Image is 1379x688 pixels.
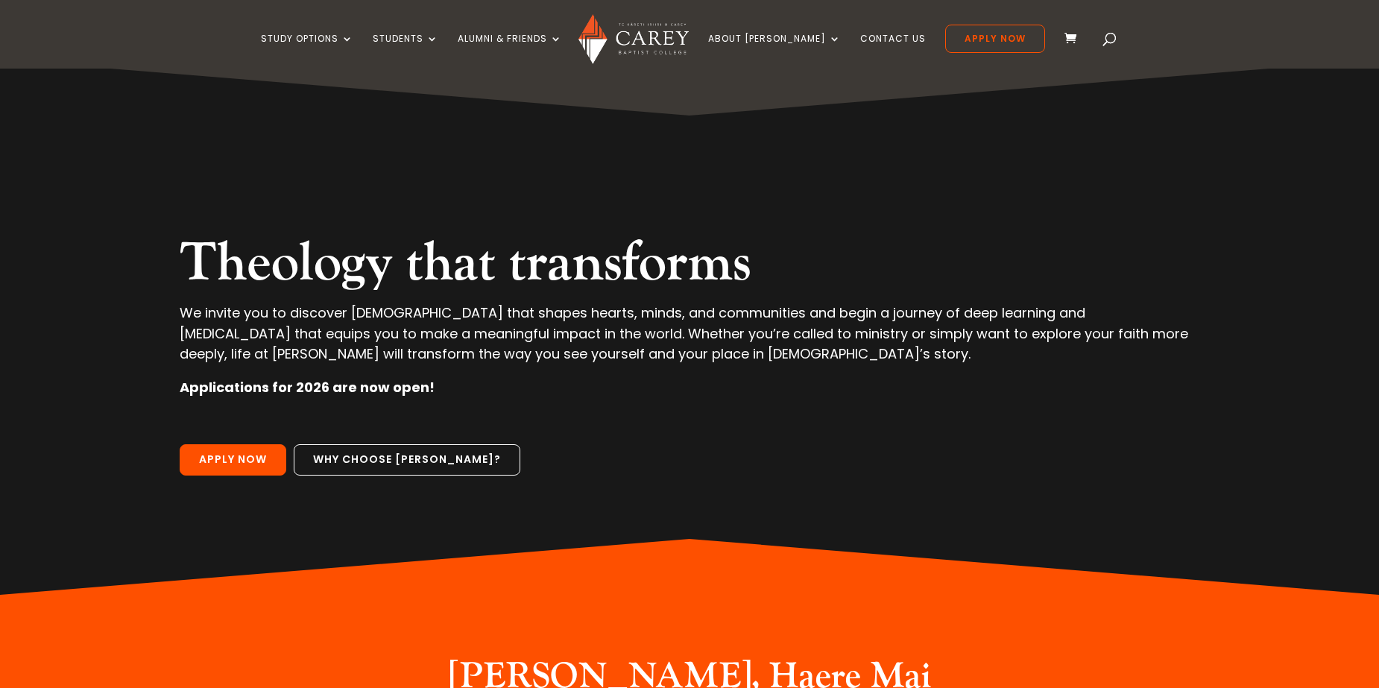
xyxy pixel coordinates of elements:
[458,34,562,69] a: Alumni & Friends
[180,231,1199,303] h2: Theology that transforms
[945,25,1045,53] a: Apply Now
[180,378,435,397] strong: Applications for 2026 are now open!
[261,34,353,69] a: Study Options
[708,34,841,69] a: About [PERSON_NAME]
[180,303,1199,377] p: We invite you to discover [DEMOGRAPHIC_DATA] that shapes hearts, minds, and communities and begin...
[180,444,286,476] a: Apply Now
[578,14,688,64] img: Carey Baptist College
[860,34,926,69] a: Contact Us
[294,444,520,476] a: Why choose [PERSON_NAME]?
[373,34,438,69] a: Students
